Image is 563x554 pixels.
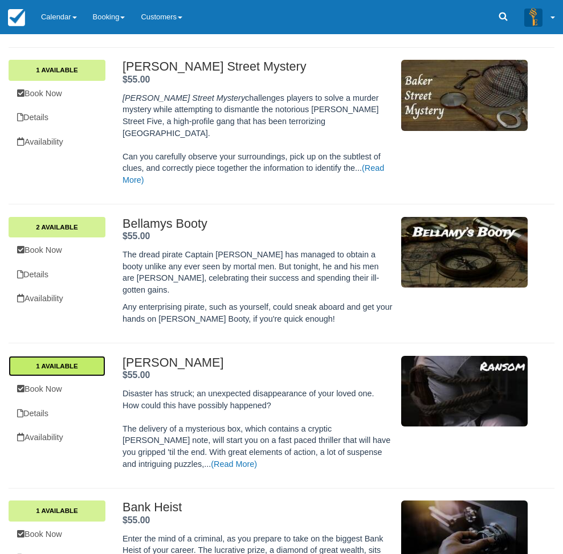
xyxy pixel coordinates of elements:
[9,130,105,154] a: Availability
[9,217,105,237] a: 2 Available
[401,60,528,131] img: M3-3
[123,370,150,380] strong: Price: $55
[123,60,393,73] h2: [PERSON_NAME] Street Mystery
[123,500,393,514] h2: Bank Heist
[123,515,150,525] span: $55.00
[123,217,393,231] h2: Bellamys Booty
[9,377,105,401] a: Book Now
[123,92,393,186] p: challenges players to solve a murder mystery while attempting to dismantle the notorious [PERSON_...
[211,459,257,469] a: (Read More)
[524,8,542,26] img: A3
[123,75,150,84] span: $55.00
[123,249,393,296] p: The dread pirate Captain [PERSON_NAME] has managed to obtain a booty unlike any ever seen by mort...
[9,402,105,425] a: Details
[9,60,105,80] a: 1 Available
[9,239,105,262] a: Book Now
[9,500,105,521] a: 1 Available
[9,106,105,129] a: Details
[123,515,150,525] strong: Price: $55
[123,75,150,84] strong: Price: $55
[8,9,25,26] img: checkfront-main-nav-mini-logo.png
[123,163,384,184] a: (Read More)
[123,93,245,102] em: [PERSON_NAME] Street Mystery
[123,301,393,325] p: Any enterprising pirate, such as yourself, could sneak aboard and get your hands on [PERSON_NAME]...
[9,426,105,449] a: Availability
[123,356,393,370] h2: [PERSON_NAME]
[9,523,105,546] a: Book Now
[123,388,393,470] p: Disaster has struck; an unexpected disappearance of your loved one. How could this have possibly ...
[9,356,105,376] a: 1 Available
[123,370,150,380] span: $55.00
[123,231,150,241] strong: Price: $55
[9,82,105,105] a: Book Now
[401,356,528,427] img: M31-3
[401,217,528,288] img: M69-2
[123,231,150,241] span: $55.00
[9,287,105,310] a: Availability
[9,263,105,286] a: Details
